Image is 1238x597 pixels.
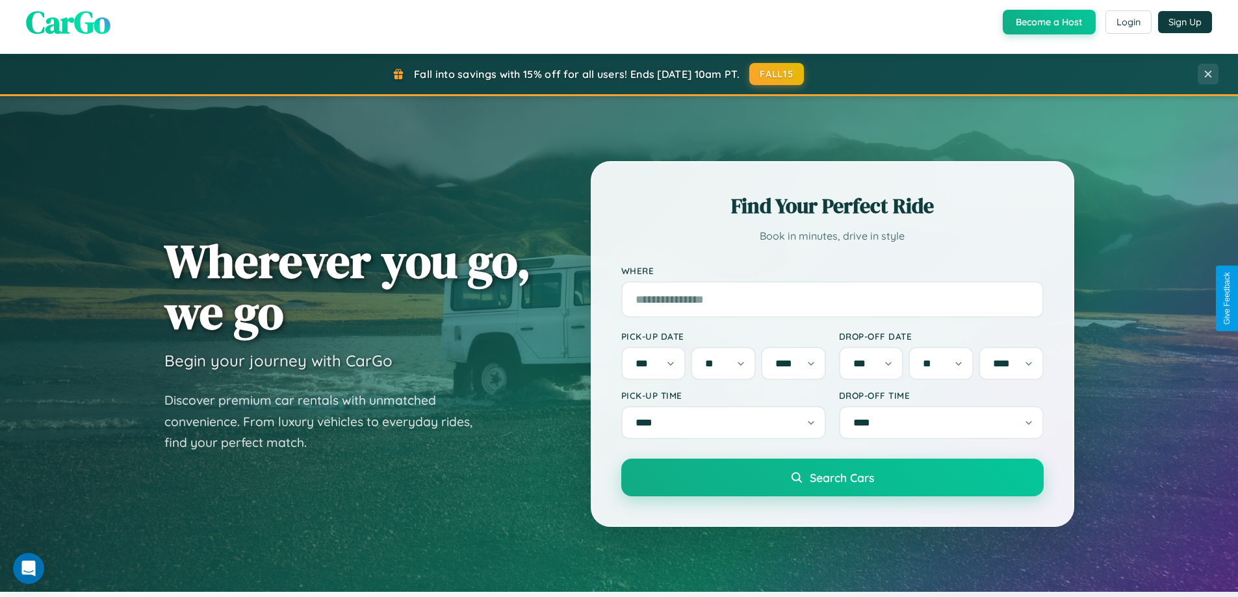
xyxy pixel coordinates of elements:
h1: Wherever you go, we go [164,235,531,338]
p: Book in minutes, drive in style [621,227,1044,246]
label: Drop-off Date [839,331,1044,342]
button: FALL15 [749,63,804,85]
label: Drop-off Time [839,390,1044,401]
button: Search Cars [621,459,1044,496]
button: Sign Up [1158,11,1212,33]
div: Give Feedback [1222,272,1232,325]
iframe: Intercom live chat [13,553,44,584]
button: Login [1105,10,1152,34]
label: Pick-up Date [621,331,826,342]
p: Discover premium car rentals with unmatched convenience. From luxury vehicles to everyday rides, ... [164,390,489,453]
h3: Begin your journey with CarGo [164,351,393,370]
label: Where [621,265,1044,276]
span: Fall into savings with 15% off for all users! Ends [DATE] 10am PT. [414,68,740,81]
button: Become a Host [1003,10,1096,34]
h2: Find Your Perfect Ride [621,192,1044,220]
span: CarGo [26,1,110,44]
span: Search Cars [810,470,874,485]
label: Pick-up Time [621,390,826,401]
